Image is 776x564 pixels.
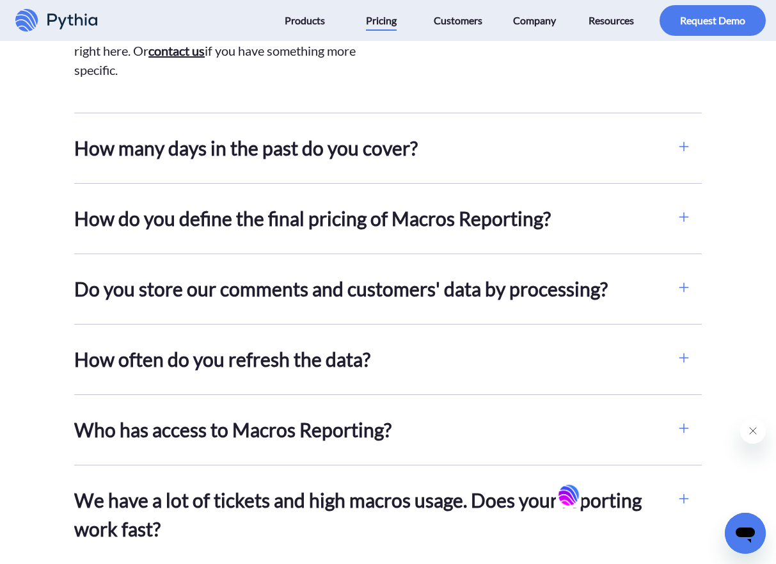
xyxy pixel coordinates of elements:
[8,27,169,50] span: Hello 👋 Do you have any questions about pricing? Let's chat.
[725,513,766,554] iframe: Button to launch messaging window
[366,10,397,31] span: Pricing
[74,134,666,163] h2: How many days in the past do you cover?
[148,43,205,58] a: contact us
[556,418,766,508] div: Pythia says "Hello 👋 Do you have any questions about pricing? Let's chat. ". Open messaging windo...
[74,415,666,444] h2: Who has access to Macros Reporting?
[589,10,634,31] span: Resources
[740,418,766,444] iframe: Close message from Pythia
[556,482,582,508] iframe: no content
[513,10,556,31] span: Company
[285,10,325,31] span: Products
[74,22,381,79] h3: Find answers to the most commonly asked questions right here. Or if you have something more speci...
[74,204,666,233] h2: How do you define the final pricing of Macros Reporting?
[74,345,666,374] h2: How often do you refresh the data?
[8,10,171,20] h1: Pythia
[74,486,666,544] h2: We have a lot of tickets and high macros usage. Does your reporting work fast?
[74,275,666,303] h2: Do you store our comments and customers' data by processing?
[434,10,482,31] span: Customers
